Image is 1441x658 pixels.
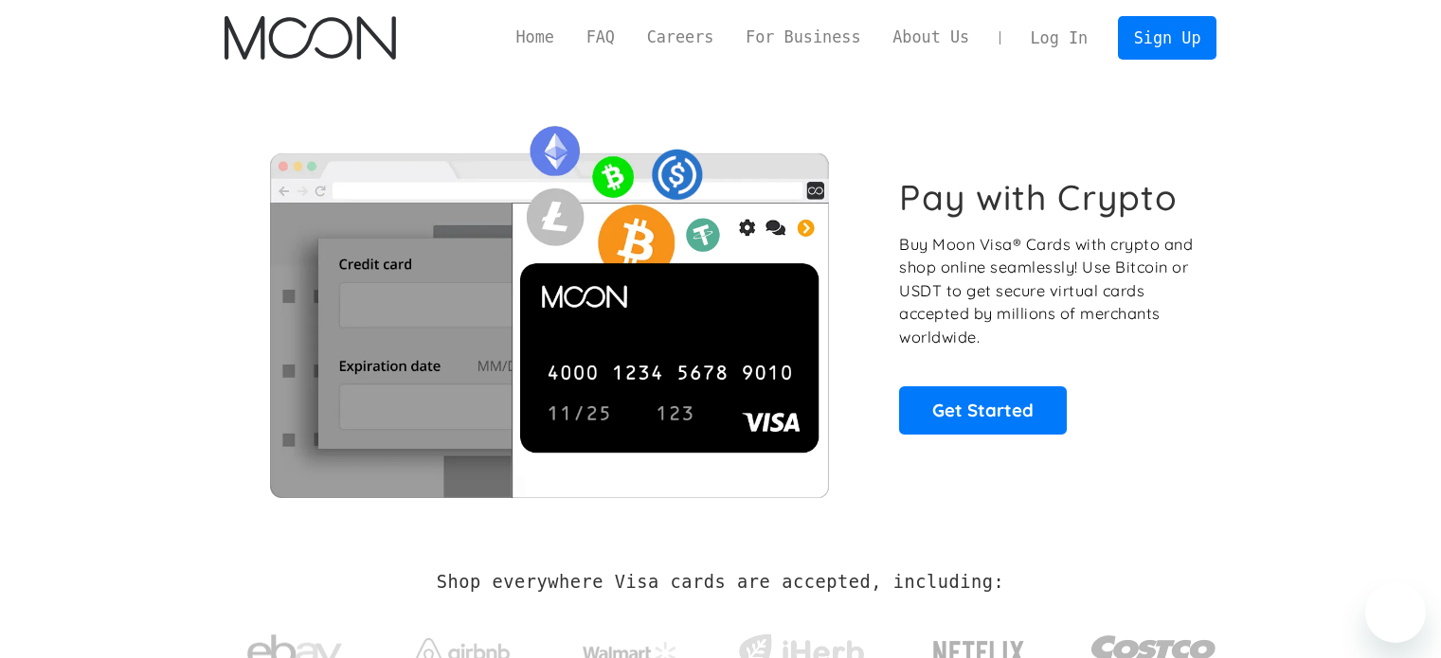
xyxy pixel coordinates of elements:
a: FAQ [570,26,631,49]
p: Buy Moon Visa® Cards with crypto and shop online seamlessly! Use Bitcoin or USDT to get secure vi... [899,233,1196,349]
a: About Us [876,26,985,49]
iframe: Button to launch messaging window [1365,582,1426,643]
a: For Business [730,26,876,49]
a: Home [500,26,570,49]
img: Moon Cards let you spend your crypto anywhere Visa is accepted. [225,113,874,497]
img: Moon Logo [225,16,396,60]
a: Sign Up [1118,16,1216,59]
a: home [225,16,396,60]
a: Get Started [899,386,1067,434]
h2: Shop everywhere Visa cards are accepted, including: [437,572,1004,593]
a: Careers [631,26,730,49]
h1: Pay with Crypto [899,176,1178,219]
a: Log In [1015,17,1104,59]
